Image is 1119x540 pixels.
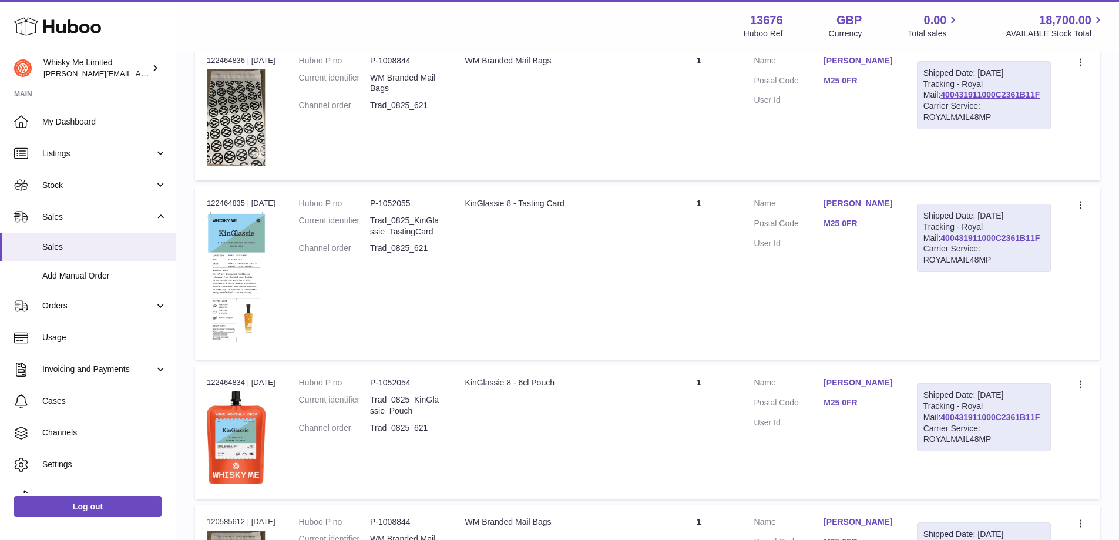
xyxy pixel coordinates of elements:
span: Sales [42,212,154,223]
td: 1 [656,186,742,360]
div: Tracking - Royal Mail: [917,61,1051,129]
dt: Name [754,198,824,212]
span: Invoicing and Payments [42,364,154,375]
div: Shipped Date: [DATE] [923,390,1044,401]
div: 122464835 | [DATE] [207,198,275,209]
dt: Current identifier [299,215,370,237]
span: 0.00 [924,12,947,28]
div: WM Branded Mail Bags [465,516,643,528]
dt: Huboo P no [299,377,370,388]
dt: Name [754,55,824,69]
dt: Huboo P no [299,198,370,209]
dd: Trad_0825_621 [370,422,441,434]
dd: Trad_0825_621 [370,100,441,111]
dd: P-1008844 [370,55,441,66]
dt: Name [754,377,824,391]
div: Shipped Date: [DATE] [923,68,1044,79]
div: KinGlassie 8 - Tasting Card [465,198,643,209]
span: Orders [42,300,154,311]
div: Tracking - Royal Mail: [917,383,1051,451]
a: M25 0FR [824,75,893,86]
span: [PERSON_NAME][EMAIL_ADDRESS][DOMAIN_NAME] [43,69,236,78]
a: 18,700.00 AVAILABLE Stock Total [1006,12,1105,39]
span: Usage [42,332,167,343]
dd: P-1052054 [370,377,441,388]
a: [PERSON_NAME] [824,516,893,528]
img: 1752740557.jpg [207,391,266,484]
dt: User Id [754,238,824,249]
dt: User Id [754,95,824,106]
div: Shipped Date: [DATE] [923,529,1044,540]
span: Listings [42,148,154,159]
dt: Postal Code [754,75,824,89]
dt: Name [754,516,824,531]
a: [PERSON_NAME] [824,55,893,66]
a: [PERSON_NAME] [824,377,893,388]
a: 400431911000C2361B11F [940,412,1040,422]
dt: Current identifier [299,72,370,95]
dd: Trad_0825_KinGlassie_Pouch [370,394,441,417]
dt: Channel order [299,243,370,254]
div: Currency [829,28,862,39]
strong: 13676 [750,12,783,28]
strong: GBP [836,12,862,28]
dt: Postal Code [754,218,824,232]
span: Total sales [908,28,960,39]
dt: Huboo P no [299,516,370,528]
a: M25 0FR [824,218,893,229]
div: KinGlassie 8 - 6cl Pouch [465,377,643,388]
a: Log out [14,496,162,517]
div: Carrier Service: ROYALMAIL48MP [923,100,1044,123]
dt: Postal Code [754,397,824,411]
div: 120585612 | [DATE] [207,516,275,527]
dd: P-1008844 [370,516,441,528]
span: Channels [42,427,167,438]
dt: Channel order [299,100,370,111]
a: 400431911000C2361B11F [940,90,1040,99]
td: 1 [656,43,742,180]
dd: WM Branded Mail Bags [370,72,441,95]
div: Carrier Service: ROYALMAIL48MP [923,423,1044,445]
div: Whisky Me Limited [43,57,149,79]
img: 1725358317.png [207,69,266,166]
dt: User Id [754,417,824,428]
span: My Dashboard [42,116,167,128]
dd: Trad_0825_KinGlassie_TastingCard [370,215,441,237]
span: Sales [42,242,167,253]
div: 122464834 | [DATE] [207,377,275,388]
span: Add Manual Order [42,270,167,281]
dt: Huboo P no [299,55,370,66]
span: AVAILABLE Stock Total [1006,28,1105,39]
td: 1 [656,365,742,499]
dd: P-1052055 [370,198,441,209]
div: 122464836 | [DATE] [207,55,275,66]
a: 400431911000C2361B11F [940,233,1040,243]
a: 0.00 Total sales [908,12,960,39]
a: M25 0FR [824,397,893,408]
span: 18,700.00 [1039,12,1091,28]
dd: Trad_0825_621 [370,243,441,254]
div: Huboo Ref [744,28,783,39]
a: [PERSON_NAME] [824,198,893,209]
div: Shipped Date: [DATE] [923,210,1044,222]
span: Cases [42,395,167,407]
img: 1752740623.png [207,212,266,345]
span: Settings [42,459,167,470]
dt: Current identifier [299,394,370,417]
span: Returns [42,491,167,502]
img: frances@whiskyshop.com [14,59,32,77]
span: Stock [42,180,154,191]
div: Tracking - Royal Mail: [917,204,1051,272]
div: WM Branded Mail Bags [465,55,643,66]
dt: Channel order [299,422,370,434]
div: Carrier Service: ROYALMAIL48MP [923,243,1044,266]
